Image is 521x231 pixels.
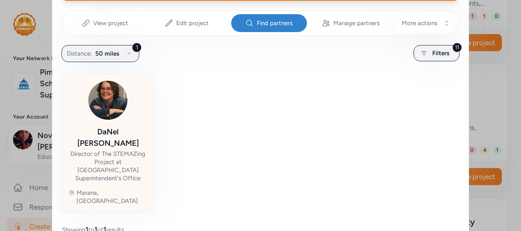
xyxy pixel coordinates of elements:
span: Find partners [257,19,293,27]
span: Manage partners [333,19,380,27]
span: 50 miles [95,49,119,58]
div: 1 [132,43,142,52]
div: DaNel [PERSON_NAME] [68,126,147,149]
span: More actions [402,19,438,27]
div: Director of The STEMAZing Project at [GEOGRAPHIC_DATA] Superintendent's Office [68,150,147,182]
button: More actions [395,14,454,32]
button: 1Distance:50 miles [61,45,139,62]
div: 11 [452,43,462,52]
span: View project [93,19,128,27]
span: Filters [432,48,449,58]
span: Distance: [67,49,92,58]
div: Marana, [GEOGRAPHIC_DATA] [77,189,147,205]
img: Avatar [88,81,127,120]
span: Edit project [176,19,209,27]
